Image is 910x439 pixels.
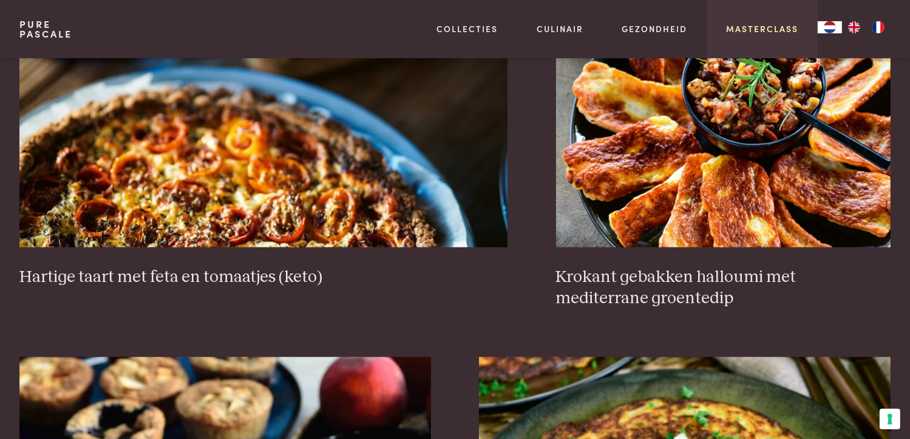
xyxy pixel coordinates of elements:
a: Culinair [537,22,583,35]
div: Language [818,21,842,33]
img: Krokant gebakken halloumi met mediterrane groentedip [556,5,891,247]
img: Hartige taart met feta en tomaatjes (keto) [19,5,508,247]
a: FR [866,21,891,33]
aside: Language selected: Nederlands [818,21,891,33]
a: Krokant gebakken halloumi met mediterrane groentedip Krokant gebakken halloumi met mediterrane gr... [556,5,891,309]
h3: Krokant gebakken halloumi met mediterrane groentedip [556,267,891,309]
a: PurePascale [19,19,72,39]
a: EN [842,21,866,33]
a: Masterclass [726,22,798,35]
a: NL [818,21,842,33]
ul: Language list [842,21,891,33]
a: Collecties [436,22,498,35]
button: Uw voorkeuren voor toestemming voor trackingtechnologieën [880,409,900,429]
a: Gezondheid [622,22,688,35]
a: Hartige taart met feta en tomaatjes (keto) Hartige taart met feta en tomaatjes (keto) [19,5,508,287]
h3: Hartige taart met feta en tomaatjes (keto) [19,267,508,288]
